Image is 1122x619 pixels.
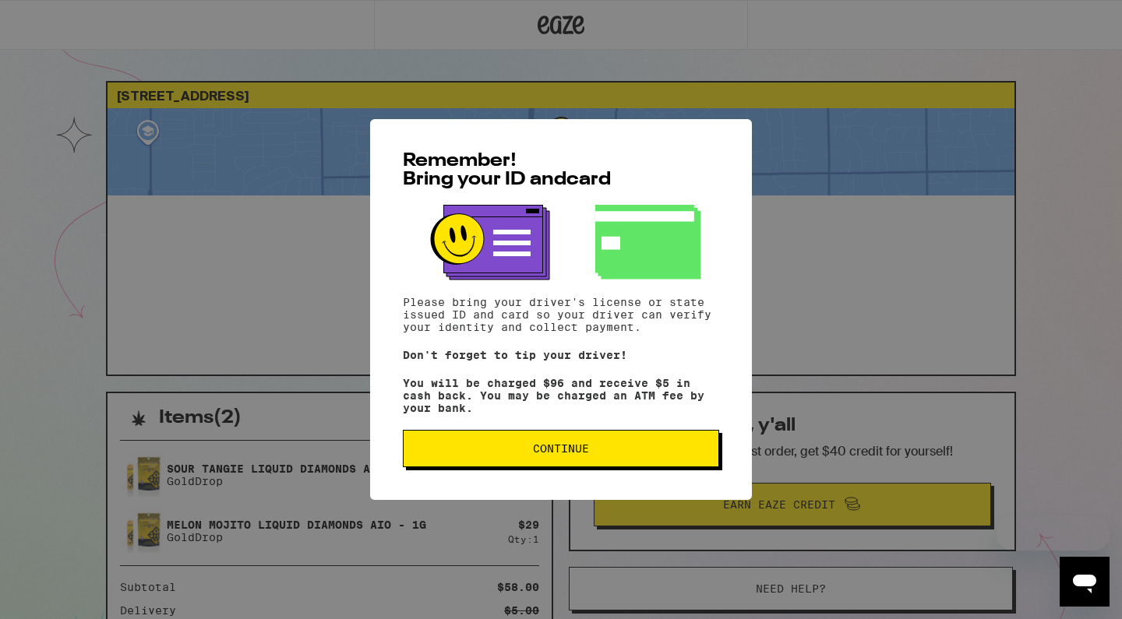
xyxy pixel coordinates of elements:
[403,377,719,414] p: You will be charged $96 and receive $5 in cash back. You may be charged an ATM fee by your bank.
[403,430,719,467] button: Continue
[403,349,719,361] p: Don't forget to tip your driver!
[959,519,990,550] iframe: Close message
[403,296,719,333] p: Please bring your driver's license or state issued ID and card so your driver can verify your ide...
[403,152,611,189] span: Remember! Bring your ID and card
[533,443,589,454] span: Continue
[997,516,1110,550] iframe: Message from company
[1060,557,1110,607] iframe: Button to launch messaging window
